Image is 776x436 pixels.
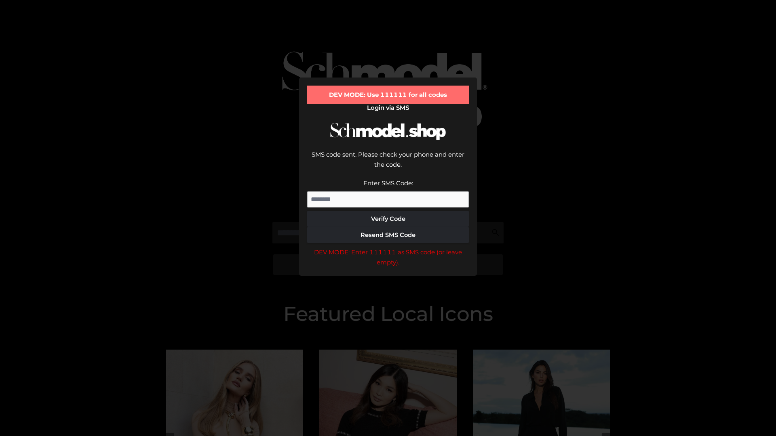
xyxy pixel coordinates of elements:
[307,149,469,178] div: SMS code sent. Please check your phone and enter the code.
[307,247,469,268] div: DEV MODE: Enter 111111 as SMS code (or leave empty).
[307,227,469,243] button: Resend SMS Code
[307,104,469,111] h2: Login via SMS
[363,179,413,187] label: Enter SMS Code:
[327,115,449,147] img: Schmodel Logo
[307,211,469,227] button: Verify Code
[307,86,469,104] div: DEV MODE: Use 111111 for all codes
